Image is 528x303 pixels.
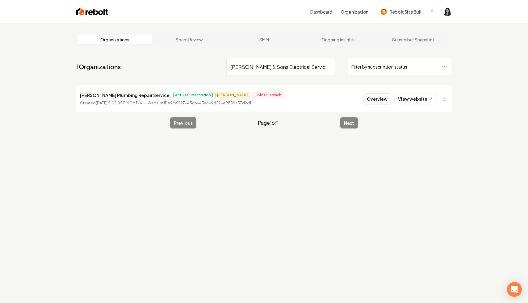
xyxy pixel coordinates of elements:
a: Dashboard [310,9,332,15]
a: 1Organizations [76,62,121,71]
p: Created [80,100,142,106]
span: Cold Outreach [253,92,283,98]
span: Page 1 of 1 [258,119,279,127]
button: Overview [363,93,391,104]
span: [PERSON_NAME] [215,92,250,98]
a: Spam Review [152,35,227,44]
p: [PERSON_NAME] Plumbing Repair Service [80,91,170,99]
img: Rebolt Logo [76,7,109,16]
a: SMM [227,35,301,44]
a: View website [395,94,437,104]
img: Haley Paramoure [443,7,452,16]
span: Rebolt Site Builder [389,9,427,15]
input: Search by name or ID [226,58,335,75]
a: Subscriber Snapshot [376,35,450,44]
span: Active Subscription [173,92,213,98]
button: Organization [337,6,372,17]
p: Website ID e9ca1727-45c6-43a6-9d52-e9889a57d2d1 [148,100,251,106]
a: Ongoing Insights [301,35,376,44]
button: Open user button [443,7,452,16]
time: [DATE] 5:02:05 PM GMT-4 [96,101,142,105]
a: Organizations [78,35,152,44]
img: Rebolt Site Builder [381,9,387,15]
div: Open Intercom Messenger [507,282,522,297]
